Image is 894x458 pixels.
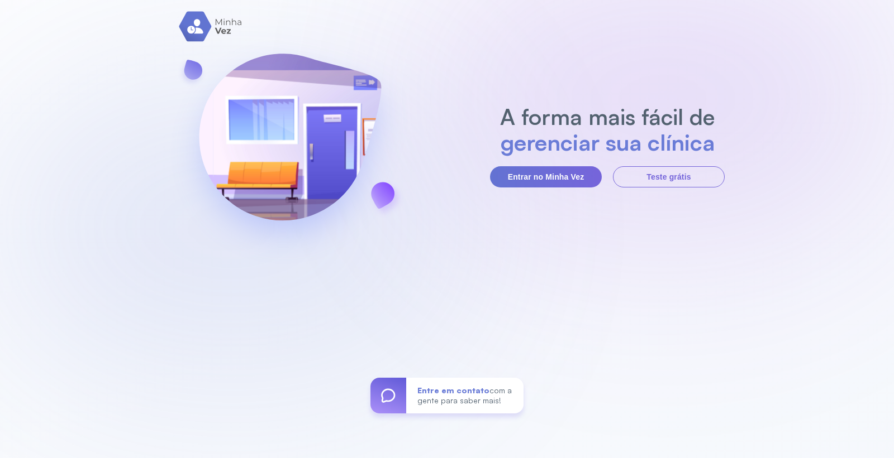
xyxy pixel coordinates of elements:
[370,378,524,413] a: Entre em contatocom a gente para saber mais!
[494,129,721,155] h2: gerenciar sua clínica
[406,378,524,413] div: com a gente para saber mais!
[613,166,725,187] button: Teste grátis
[490,166,602,187] button: Entrar no Minha Vez
[417,385,489,395] span: Entre em contato
[179,11,243,42] img: logo.svg
[169,24,411,267] img: banner-login.svg
[494,104,721,129] h2: A forma mais fácil de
